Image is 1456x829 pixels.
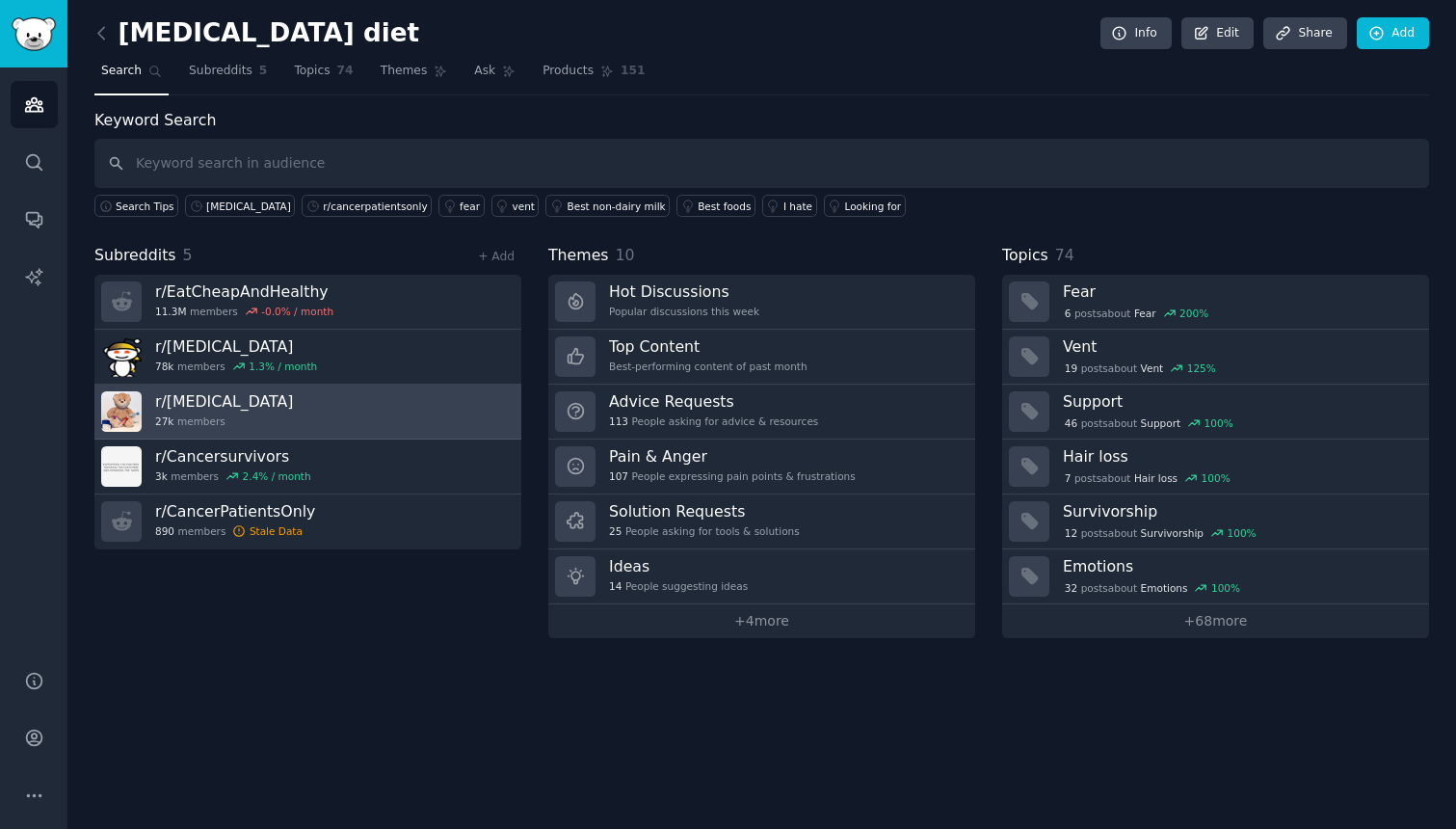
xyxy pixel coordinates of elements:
[548,275,975,330] a: Hot DiscussionsPopular discussions this week
[1134,307,1156,320] span: Fear
[1063,556,1416,576] h3: Emotions
[548,385,975,440] a: Advice Requests113People asking for advice & resources
[545,195,670,217] a: Best non-dairy milk
[548,549,975,604] a: Ideas14People suggesting ideas
[609,524,622,538] span: 25
[183,246,193,264] span: 5
[1002,385,1429,440] a: Support46postsaboutSupport100%
[1065,416,1077,430] span: 46
[491,195,540,217] a: vent
[155,360,317,373] div: members
[155,446,311,467] h3: r/ Cancersurvivors
[1179,307,1208,320] div: 200 %
[155,501,315,521] h3: r/ CancerPatientsOnly
[1263,17,1346,50] a: Share
[698,200,751,213] div: Best foods
[548,440,975,495] a: Pain & Anger107People expressing pain points & frustrations
[1002,244,1048,268] span: Topics
[609,446,856,467] h3: Pain & Anger
[478,250,515,263] a: + Add
[294,63,330,80] span: Topics
[1065,581,1077,595] span: 32
[155,414,293,428] div: members
[1055,246,1074,264] span: 74
[1063,579,1242,597] div: post s about
[287,56,359,95] a: Topics74
[1065,361,1077,375] span: 19
[12,17,56,51] img: GummySearch logo
[1065,307,1072,320] span: 6
[1063,501,1416,521] h3: Survivorship
[609,414,628,428] span: 113
[609,414,818,428] div: People asking for advice & resources
[676,195,755,217] a: Best foods
[116,200,174,213] span: Search Tips
[438,195,484,217] a: fear
[1063,305,1210,322] div: post s about
[1063,336,1416,357] h3: Vent
[94,56,169,95] a: Search
[1181,17,1254,50] a: Edit
[845,200,902,213] div: Looking for
[182,56,274,95] a: Subreddits5
[548,330,975,385] a: Top ContentBest-performing content of past month
[609,305,759,318] div: Popular discussions this week
[1063,391,1416,412] h3: Support
[1141,361,1164,375] span: Vent
[155,524,174,538] span: 890
[155,305,333,318] div: members
[609,281,759,302] h3: Hot Discussions
[824,195,906,217] a: Looking for
[1357,17,1429,50] a: Add
[101,391,142,432] img: Autoimmune
[543,63,594,80] span: Products
[1065,526,1077,540] span: 12
[1187,361,1216,375] div: 125 %
[536,56,651,95] a: Products151
[621,63,646,80] span: 151
[1141,416,1181,430] span: Support
[609,469,856,483] div: People expressing pain points & frustrations
[337,63,354,80] span: 74
[155,391,293,412] h3: r/ [MEDICAL_DATA]
[609,579,622,593] span: 14
[259,63,268,80] span: 5
[94,385,521,440] a: r/[MEDICAL_DATA]27kmembers
[94,18,419,49] h2: [MEDICAL_DATA] diet
[567,200,665,213] div: Best non-dairy milk
[206,200,291,213] div: [MEDICAL_DATA]
[1205,416,1233,430] div: 100 %
[609,556,748,576] h3: Ideas
[1063,281,1416,302] h3: Fear
[1002,440,1429,495] a: Hair loss7postsaboutHair loss100%
[250,524,303,538] div: Stale Data
[1228,526,1257,540] div: 100 %
[548,244,609,268] span: Themes
[155,305,186,318] span: 11.3M
[513,200,535,213] div: vent
[94,244,176,268] span: Subreddits
[460,200,480,213] div: fear
[1141,526,1204,540] span: Survivorship
[1063,524,1257,542] div: post s about
[101,336,142,377] img: cancer
[155,360,173,373] span: 78k
[94,440,521,495] a: r/Cancersurvivors3kmembers2.4% / month
[609,524,800,538] div: People asking for tools & solutions
[155,336,317,357] h3: r/ [MEDICAL_DATA]
[94,195,178,217] button: Search Tips
[189,63,252,80] span: Subreddits
[1134,471,1178,485] span: Hair loss
[609,360,807,373] div: Best-performing content of past month
[155,414,173,428] span: 27k
[1063,414,1234,432] div: post s about
[101,446,142,487] img: Cancersurvivors
[1141,581,1188,595] span: Emotions
[94,111,216,129] label: Keyword Search
[616,246,635,264] span: 10
[548,604,975,638] a: +4more
[94,330,521,385] a: r/[MEDICAL_DATA]78kmembers1.3% / month
[1002,330,1429,385] a: Vent19postsaboutVent125%
[94,495,521,549] a: r/CancerPatientsOnly890membersStale Data
[1063,469,1231,487] div: post s about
